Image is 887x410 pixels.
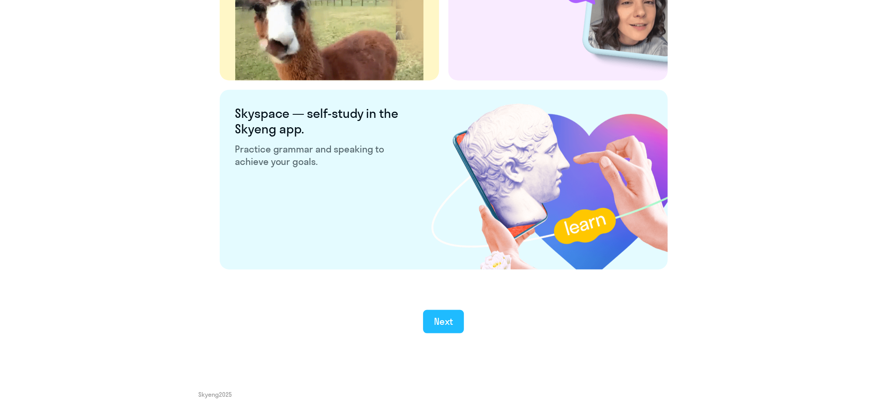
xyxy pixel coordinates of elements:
img: skyspace [431,90,668,270]
span: Skyeng 2025 [199,390,232,399]
div: Next [434,315,453,328]
button: Next [423,310,464,333]
h6: Skyspace — self-study in the Skyeng app. [235,105,416,137]
p: Practice grammar and speaking to achieve your goals. [235,143,416,168]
